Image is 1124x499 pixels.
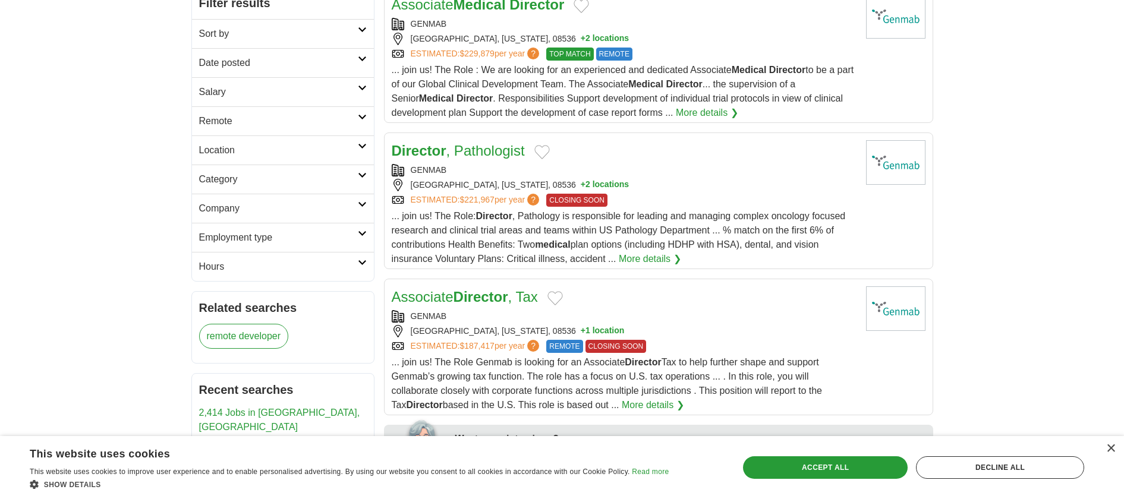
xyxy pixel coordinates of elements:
[546,48,593,61] span: TOP MATCH
[476,211,512,221] strong: Director
[456,93,493,103] strong: Director
[392,18,857,30] div: GENMAB
[192,48,374,77] a: Date posted
[192,106,374,135] a: Remote
[199,27,358,41] h2: Sort by
[392,33,857,45] div: [GEOGRAPHIC_DATA], [US_STATE], 08536
[392,211,846,264] span: ... join us! The Role: , Pathology is responsible for leading and managing complex oncology focus...
[392,164,857,176] div: GENMAB
[199,85,358,99] h2: Salary
[1106,444,1115,453] div: Close
[596,48,632,61] span: REMOTE
[199,230,358,245] h2: Employment type
[581,179,629,191] button: +2 locations
[459,341,494,350] span: $187,417
[866,286,925,331] img: Company logo
[199,143,358,157] h2: Location
[527,194,539,206] span: ?
[389,418,446,466] img: apply-iq-scientist.png
[199,201,358,216] h2: Company
[392,310,857,323] div: GENMAB
[546,194,607,207] span: CLOSING SOON
[459,195,494,204] span: $221,967
[527,340,539,352] span: ?
[619,252,681,266] a: More details ❯
[581,33,585,45] span: +
[411,194,542,207] a: ESTIMATED:$221,967per year?
[199,172,358,187] h2: Category
[199,56,358,70] h2: Date posted
[732,65,767,75] strong: Medical
[199,408,360,432] a: 2,414 Jobs in [GEOGRAPHIC_DATA], [GEOGRAPHIC_DATA]
[392,143,525,159] a: Director, Pathologist
[392,357,822,410] span: ... join us! The Role Genmab is looking for an Associate Tax to help further shape and support Ge...
[625,357,661,367] strong: Director
[632,468,669,476] a: Read more, opens a new window
[459,49,494,58] span: $229,879
[199,299,367,317] h2: Related searches
[392,179,857,191] div: [GEOGRAPHIC_DATA], [US_STATE], 08536
[527,48,539,59] span: ?
[454,289,508,305] strong: Director
[676,106,738,120] a: More details ❯
[192,77,374,106] a: Salary
[547,291,563,305] button: Add to favorite jobs
[30,478,669,490] div: Show details
[199,324,289,349] a: remote developer
[192,135,374,165] a: Location
[769,65,805,75] strong: Director
[666,79,702,89] strong: Director
[581,325,625,337] button: +1 location
[199,381,367,399] h2: Recent searches
[546,340,583,353] span: REMOTE
[585,340,647,353] span: CLOSING SOON
[581,33,629,45] button: +2 locations
[199,260,358,274] h2: Hours
[866,140,925,185] img: Company logo
[411,340,542,353] a: ESTIMATED:$187,417per year?
[628,79,663,89] strong: Medical
[581,179,585,191] span: +
[392,65,854,118] span: ... join us! The Role : We are looking for an experienced and dedicated Associate to be a part of...
[192,223,374,252] a: Employment type
[455,432,926,446] div: Want more interviews?
[199,114,358,128] h2: Remote
[419,93,454,103] strong: Medical
[534,145,550,159] button: Add to favorite jobs
[30,443,639,461] div: This website uses cookies
[581,325,585,337] span: +
[44,481,101,489] span: Show details
[192,165,374,194] a: Category
[406,400,442,410] strong: Director
[622,398,684,412] a: More details ❯
[392,325,857,337] div: [GEOGRAPHIC_DATA], [US_STATE], 08536
[30,468,630,476] span: This website uses cookies to improve user experience and to enable personalised advertising. By u...
[411,48,542,61] a: ESTIMATED:$229,879per year?
[535,239,571,249] strong: medical
[192,252,374,281] a: Hours
[916,456,1084,479] div: Decline all
[192,19,374,48] a: Sort by
[392,143,446,159] strong: Director
[192,194,374,223] a: Company
[392,289,538,305] a: AssociateDirector, Tax
[743,456,908,479] div: Accept all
